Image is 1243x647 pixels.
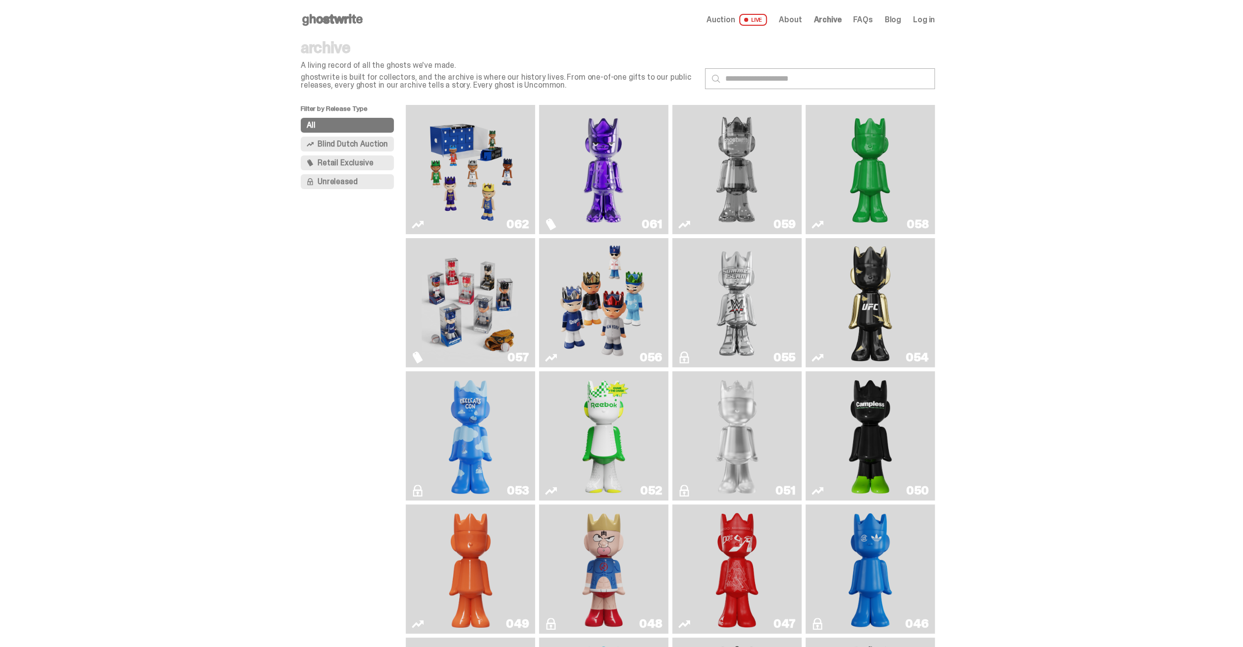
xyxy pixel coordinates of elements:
[422,242,519,363] img: Game Face (2025)
[545,375,662,497] a: Court Victory
[412,508,529,630] a: Schrödinger's ghost: Orange Vibe
[711,375,763,497] img: LLLoyalty
[555,242,652,363] img: Game Face (2025)
[412,109,529,230] a: Game Face (2025)
[301,118,394,133] button: All
[779,16,802,24] a: About
[773,618,796,630] div: 047
[688,242,785,363] img: I Was There SummerSlam
[775,485,796,497] div: 051
[301,61,697,69] p: A living record of all the ghosts we've made.
[301,155,394,170] button: Retail Exclusive
[706,16,735,24] span: Auction
[905,618,929,630] div: 046
[821,109,919,230] img: Schrödinger's ghost: Sunday Green
[811,109,929,230] a: Schrödinger's ghost: Sunday Green
[506,618,529,630] div: 049
[844,508,897,630] img: ComplexCon HK
[301,73,697,89] p: ghostwrite is built for collectors, and the archive is where our history lives. From one-of-one g...
[906,485,929,497] div: 050
[545,242,662,363] a: Game Face (2025)
[301,174,394,189] button: Unreleased
[578,375,630,497] img: Court Victory
[507,485,529,497] div: 053
[578,508,630,630] img: Kinnikuman
[301,105,406,118] p: Filter by Release Type
[739,14,767,26] span: LIVE
[913,16,935,24] a: Log in
[773,218,796,230] div: 059
[555,109,652,230] img: Fantasy
[811,508,929,630] a: ComplexCon HK
[307,121,316,129] span: All
[639,618,662,630] div: 048
[811,375,929,497] a: Campless
[844,242,897,363] img: Ruby
[301,137,394,151] button: Blind Dutch Auction
[318,178,357,186] span: Unreleased
[412,375,529,497] a: ghooooost
[844,375,897,497] img: Campless
[678,508,796,630] a: Skip
[642,218,662,230] div: 061
[907,218,929,230] div: 058
[853,16,872,24] a: FAQs
[773,351,796,363] div: 055
[412,242,529,363] a: Game Face (2025)
[301,40,697,55] p: archive
[885,16,901,24] a: Blog
[444,375,497,497] img: ghooooost
[545,109,662,230] a: Fantasy
[318,140,388,148] span: Blind Dutch Auction
[640,485,662,497] div: 052
[678,375,796,497] a: LLLoyalty
[640,351,662,363] div: 056
[813,16,841,24] a: Archive
[444,508,497,630] img: Schrödinger's ghost: Orange Vibe
[318,159,373,167] span: Retail Exclusive
[545,508,662,630] a: Kinnikuman
[706,14,767,26] a: Auction LIVE
[506,218,529,230] div: 062
[507,351,529,363] div: 057
[422,109,519,230] img: Game Face (2025)
[811,242,929,363] a: Ruby
[711,508,763,630] img: Skip
[678,109,796,230] a: Two
[906,351,929,363] div: 054
[678,242,796,363] a: I Was There SummerSlam
[688,109,785,230] img: Two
